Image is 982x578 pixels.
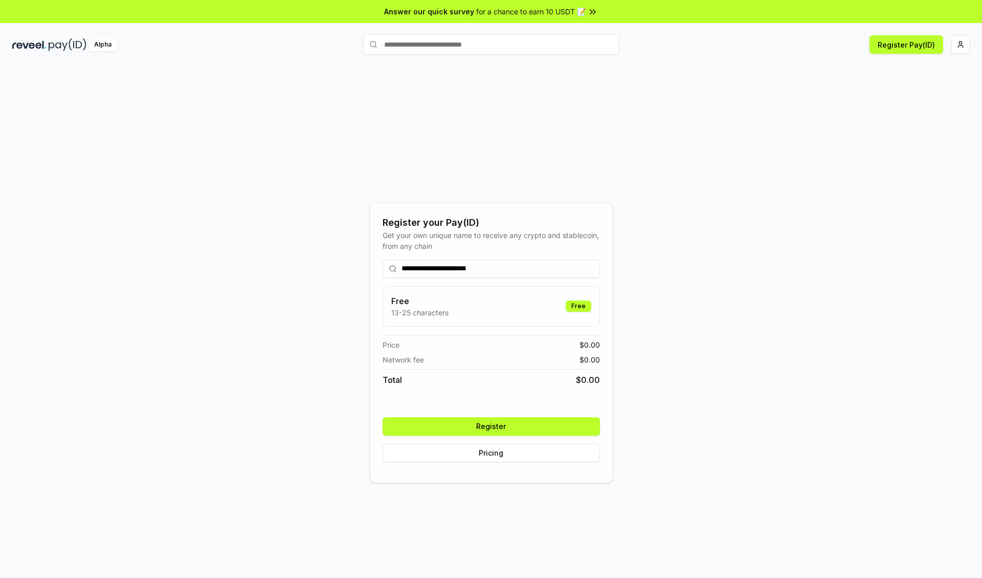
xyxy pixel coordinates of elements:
[383,374,402,386] span: Total
[383,354,424,365] span: Network fee
[566,301,591,312] div: Free
[383,339,399,350] span: Price
[579,354,600,365] span: $ 0.00
[576,374,600,386] span: $ 0.00
[383,417,600,436] button: Register
[869,35,943,54] button: Register Pay(ID)
[383,216,600,230] div: Register your Pay(ID)
[391,295,449,307] h3: Free
[391,307,449,318] p: 13-25 characters
[49,38,86,51] img: pay_id
[476,6,586,17] span: for a chance to earn 10 USDT 📝
[383,230,600,251] div: Get your own unique name to receive any crypto and stablecoin, from any chain
[384,6,474,17] span: Answer our quick survey
[579,339,600,350] span: $ 0.00
[88,38,117,51] div: Alpha
[12,38,47,51] img: reveel_dark
[383,444,600,462] button: Pricing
